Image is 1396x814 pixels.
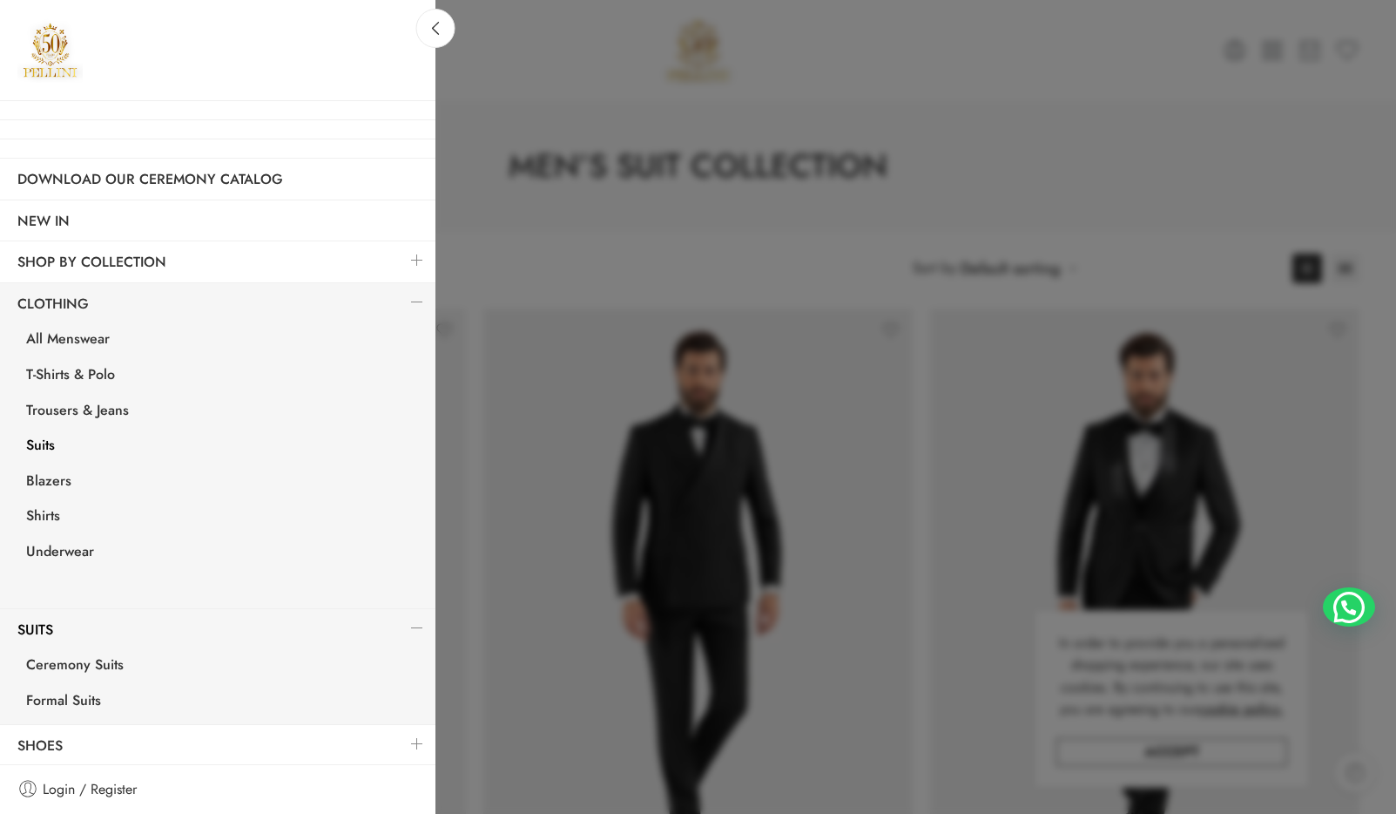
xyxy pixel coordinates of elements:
[9,685,435,721] a: Formal Suits
[9,323,435,359] a: All Menswear
[17,17,83,83] a: Pellini -
[9,465,435,501] a: Blazers
[9,500,435,536] a: Shirts
[9,430,435,465] a: Suits
[9,536,435,572] a: Underwear
[9,359,435,395] a: T-Shirts & Polo
[17,17,83,83] img: Pellini
[17,778,418,801] a: Login / Register
[43,778,137,801] span: Login / Register
[9,395,435,431] a: Trousers & Jeans
[9,649,435,685] a: Ceremony Suits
